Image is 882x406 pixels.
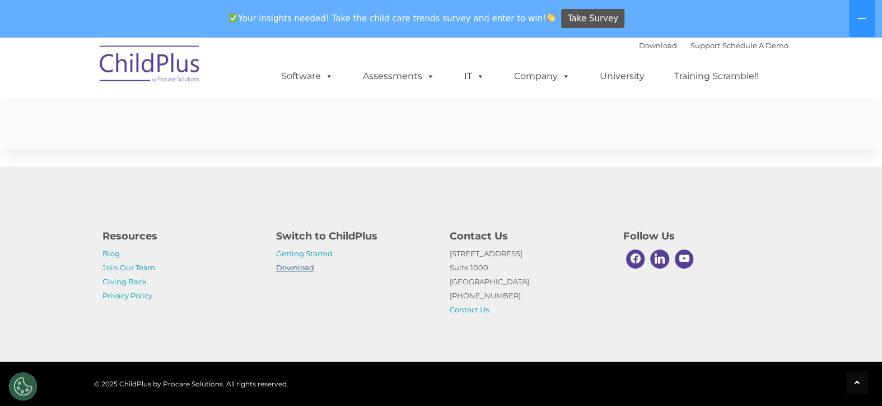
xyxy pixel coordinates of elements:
a: Take Survey [561,9,624,29]
a: Training Scramble!! [663,65,770,87]
p: [STREET_ADDRESS] Suite 1000 [GEOGRAPHIC_DATA] [PHONE_NUMBER] [450,247,606,317]
h4: Resources [102,228,259,244]
a: IT [453,65,496,87]
a: Assessments [352,65,446,87]
img: 👏 [547,13,555,22]
a: Giving Back [102,277,147,286]
a: Download [276,263,314,272]
h4: Contact Us [450,228,606,244]
h4: Follow Us [623,228,780,244]
a: Facebook [623,247,648,271]
a: Privacy Policy [102,291,152,300]
a: Youtube [672,247,697,271]
a: Download [639,41,677,50]
a: Support [690,41,720,50]
a: Join Our Team [102,263,156,272]
h4: Switch to ChildPlus [276,228,433,244]
a: Blog [102,249,120,258]
span: Take Survey [568,9,618,29]
font: | [639,41,788,50]
img: ChildPlus by Procare Solutions [94,38,206,94]
span: Your insights needed! Take the child care trends survey and enter to win! [225,7,560,29]
a: Software [270,65,344,87]
a: Contact Us [450,305,489,314]
a: Linkedin [647,247,672,271]
a: Schedule A Demo [722,41,788,50]
a: Company [503,65,581,87]
span: © 2025 ChildPlus by Procare Solutions. All rights reserved. [94,380,288,388]
a: University [589,65,656,87]
img: ✅ [229,13,237,22]
a: Getting Started [276,249,333,258]
button: Cookies Settings [9,372,37,400]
